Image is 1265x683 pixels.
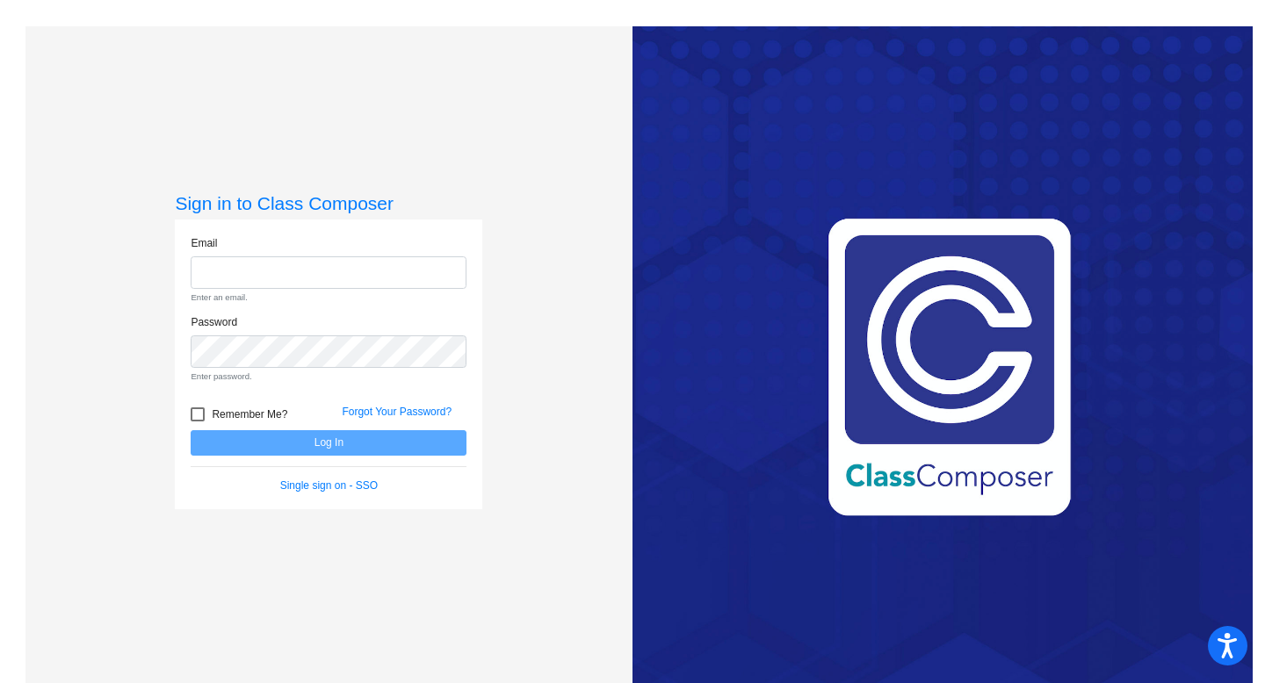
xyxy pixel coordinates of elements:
label: Password [191,314,237,330]
a: Single sign on - SSO [280,479,378,492]
button: Log In [191,430,466,456]
small: Enter an email. [191,291,466,304]
h3: Sign in to Class Composer [175,192,482,214]
span: Remember Me? [212,404,287,425]
a: Forgot Your Password? [342,406,452,418]
label: Email [191,235,217,251]
small: Enter password. [191,370,466,383]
